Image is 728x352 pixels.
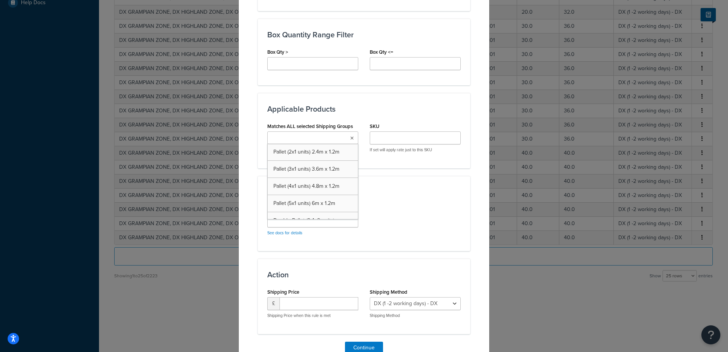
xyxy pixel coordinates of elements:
span: Pallet (3x1 units) 3.6m x 1.2m [273,165,339,173]
h3: Action [267,270,461,279]
h3: Applicable Products [267,105,461,113]
p: Shipping Price when this rule is met [267,313,358,318]
span: Pallet (5x1 units) 6m x 1.2m [273,199,335,207]
p: If set will apply rate just to this SKU [370,147,461,153]
label: SKU [370,123,379,129]
p: Shipping Method [370,313,461,318]
label: Matches ALL selected Shipping Groups [267,123,353,129]
span: Pallet (2x1 units) 2.4m x 1.2m [273,148,339,156]
label: Shipping Method [370,289,407,295]
h3: Box Quantity Range Filter [267,30,461,39]
a: Double Pallet (2.4x2 units) [268,212,358,229]
a: Pallet (5x1 units) 6m x 1.2m [268,195,358,212]
a: See docs for details [267,230,302,236]
h3: Advanced Criteria [267,188,461,196]
span: Pallet (4x1 units) 4.8m x 1.2m [273,182,339,190]
a: Pallet (4x1 units) 4.8m x 1.2m [268,178,358,195]
span: £ [267,297,279,310]
label: Shipping Price [267,289,299,295]
a: Pallet (3x1 units) 3.6m x 1.2m [268,161,358,178]
span: Double Pallet (2.4x2 units) [273,216,334,224]
label: Box Qty <= [370,49,393,55]
label: Box Qty > [267,49,288,55]
a: Pallet (2x1 units) 2.4m x 1.2m [268,144,358,160]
